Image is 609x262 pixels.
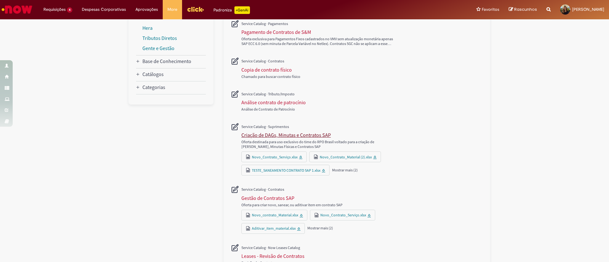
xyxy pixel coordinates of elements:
[187,4,204,14] img: click_logo_yellow_360x200.png
[572,7,604,12] span: [PERSON_NAME]
[67,7,72,13] span: 4
[213,6,250,14] div: Padroniza
[82,6,126,13] span: Despesas Corporativas
[135,6,158,13] span: Aprovações
[1,3,33,16] img: ServiceNow
[43,6,66,13] span: Requisições
[509,7,537,13] a: Rascunhos
[482,6,499,13] span: Favoritos
[167,6,177,13] span: More
[514,6,537,12] span: Rascunhos
[234,6,250,14] p: +GenAi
